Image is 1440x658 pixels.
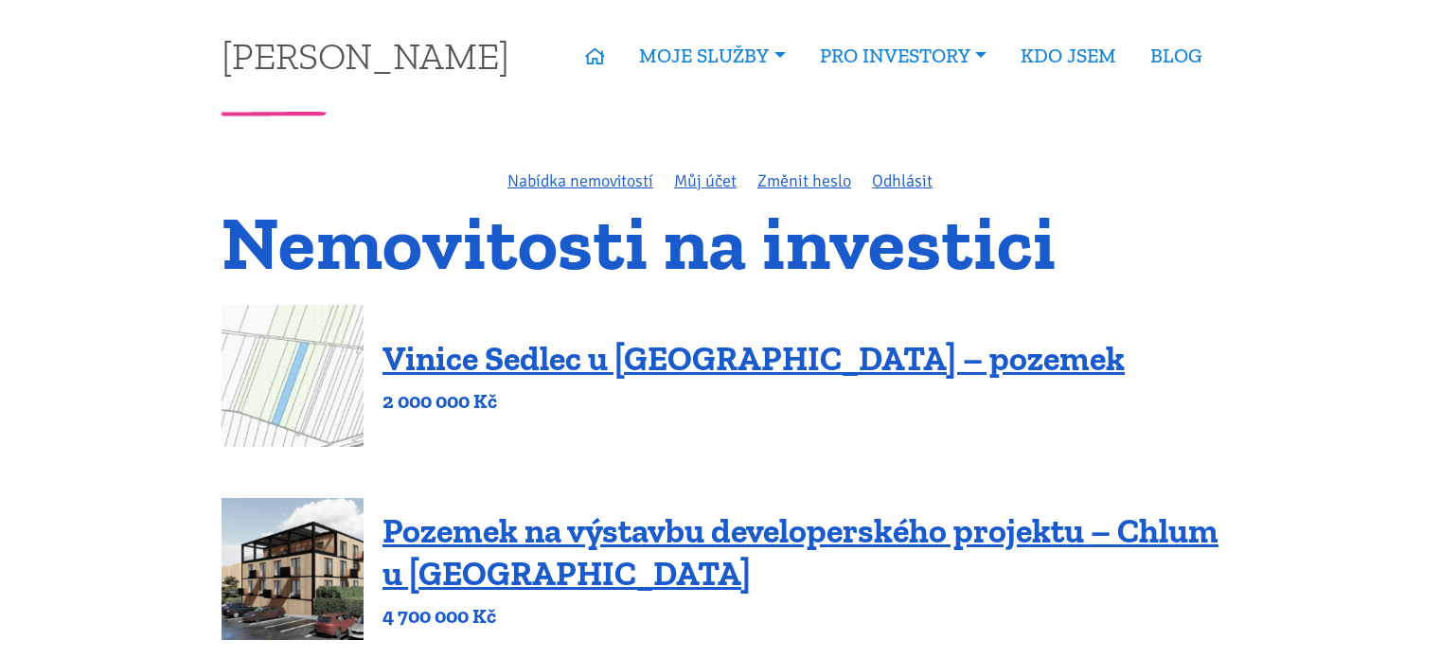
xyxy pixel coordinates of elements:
[222,37,509,74] a: [PERSON_NAME]
[382,510,1218,594] a: Pozemek na výstavbu developerského projektu – Chlum u [GEOGRAPHIC_DATA]
[803,34,1004,78] a: PRO INVESTORY
[382,603,1218,630] p: 4 700 000 Kč
[674,170,737,191] a: Můj účet
[757,170,851,191] a: Změnit heslo
[1004,34,1133,78] a: KDO JSEM
[382,338,1125,379] a: Vinice Sedlec u [GEOGRAPHIC_DATA] – pozemek
[222,211,1218,275] h1: Nemovitosti na investici
[1133,34,1218,78] a: BLOG
[622,34,802,78] a: MOJE SLUŽBY
[507,170,653,191] a: Nabídka nemovitostí
[382,388,1125,415] p: 2 000 000 Kč
[872,170,933,191] a: Odhlásit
